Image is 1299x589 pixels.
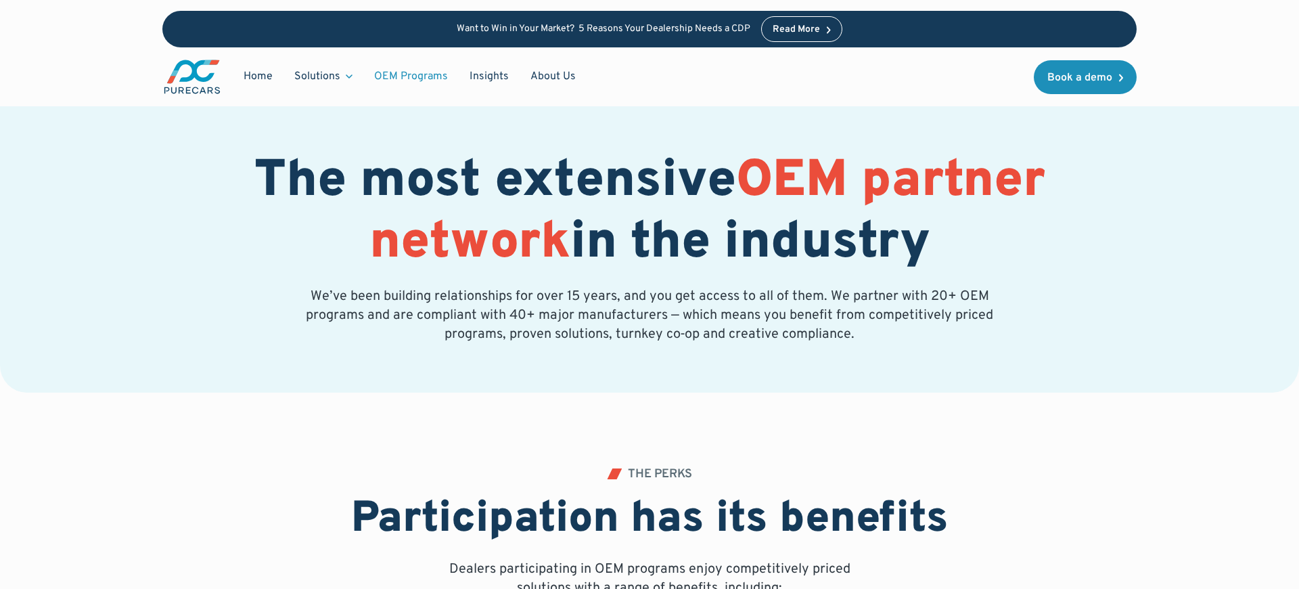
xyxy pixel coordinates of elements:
[233,64,283,89] a: Home
[162,58,222,95] a: main
[351,494,949,546] h2: Participation has its benefits
[457,24,750,35] p: Want to Win in Your Market? 5 Reasons Your Dealership Needs a CDP
[363,64,459,89] a: OEM Programs
[369,150,1045,276] span: OEM partner network
[162,152,1137,275] h1: The most extensive in the industry
[520,64,587,89] a: About Us
[283,64,363,89] div: Solutions
[773,25,820,35] div: Read More
[162,58,222,95] img: purecars logo
[1047,72,1112,83] div: Book a demo
[1034,60,1137,94] a: Book a demo
[761,16,842,42] a: Read More
[294,69,340,84] div: Solutions
[628,468,692,481] div: THE PERKS
[459,64,520,89] a: Insights
[303,287,996,344] p: We’ve been building relationships for over 15 years, and you get access to all of them. We partne...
